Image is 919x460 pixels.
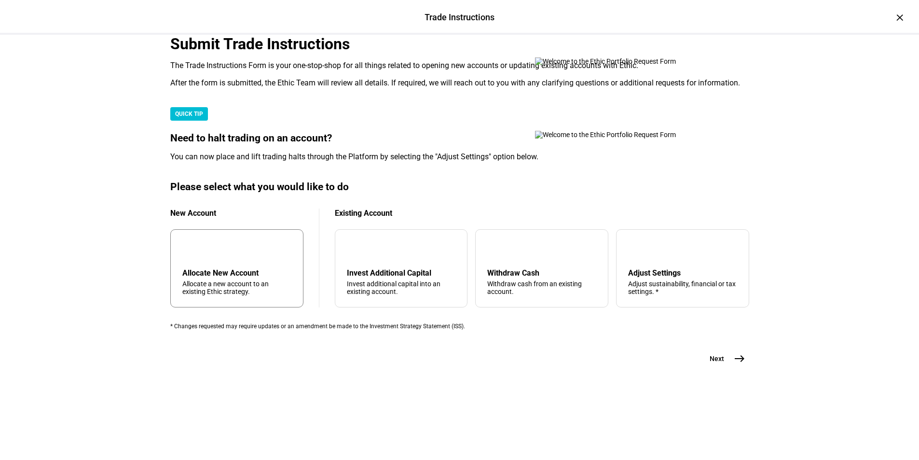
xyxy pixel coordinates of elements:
[487,280,596,295] div: Withdraw cash from an existing account.
[170,107,208,121] div: QUICK TIP
[734,353,745,364] mat-icon: east
[170,181,749,193] div: Please select what you would like to do
[184,243,196,255] mat-icon: add
[347,280,456,295] div: Invest additional capital into an existing account.
[487,268,596,278] div: Withdraw Cash
[335,209,749,218] div: Existing Account
[170,152,749,162] div: You can now place and lift trading halts through the Platform by selecting the "Adjust Settings" ...
[170,132,749,144] div: Need to halt trading on an account?
[170,209,303,218] div: New Account
[349,243,360,255] mat-icon: arrow_downward
[170,78,749,88] div: After the form is submitted, the Ethic Team will review all details. If required, we will reach o...
[425,11,494,24] div: Trade Instructions
[628,268,737,278] div: Adjust Settings
[628,280,737,295] div: Adjust sustainability, financial or tax settings. *
[170,61,749,70] div: The Trade Instructions Form is your one-stop-shop for all things related to opening new accounts ...
[535,57,709,65] img: Welcome to the Ethic Portfolio Request Form
[170,35,749,53] div: Submit Trade Instructions
[892,10,907,25] div: ×
[698,349,749,368] button: Next
[170,323,749,330] div: * Changes requested may require updates or an amendment be made to the Investment Strategy Statem...
[347,268,456,278] div: Invest Additional Capital
[489,243,501,255] mat-icon: arrow_upward
[535,131,709,139] img: Welcome to the Ethic Portfolio Request Form
[628,241,644,257] mat-icon: tune
[182,268,291,278] div: Allocate New Account
[710,354,724,363] span: Next
[182,280,291,295] div: Allocate a new account to an existing Ethic strategy.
